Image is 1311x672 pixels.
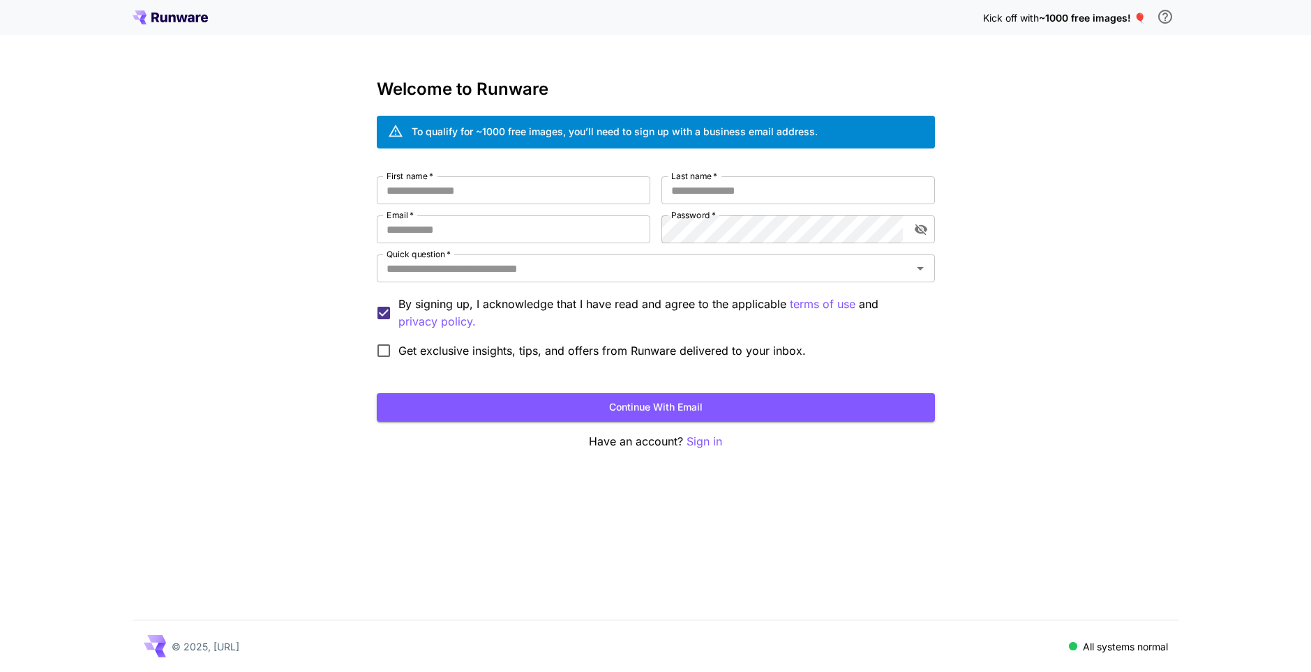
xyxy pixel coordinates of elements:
[790,296,855,313] button: By signing up, I acknowledge that I have read and agree to the applicable and privacy policy.
[1039,12,1146,24] span: ~1000 free images! 🎈
[398,342,806,359] span: Get exclusive insights, tips, and offers from Runware delivered to your inbox.
[790,296,855,313] p: terms of use
[387,170,433,182] label: First name
[908,217,934,242] button: toggle password visibility
[172,639,239,654] p: © 2025, [URL]
[671,170,717,182] label: Last name
[1083,639,1168,654] p: All systems normal
[398,313,476,330] button: By signing up, I acknowledge that I have read and agree to the applicable terms of use and
[387,209,414,221] label: Email
[671,209,716,221] label: Password
[687,433,722,450] button: Sign in
[1151,3,1179,31] button: In order to qualify for free credit, you need to sign up with a business email address and click ...
[377,433,935,450] p: Have an account?
[398,313,476,330] p: privacy policy.
[377,393,935,422] button: Continue with email
[412,124,818,139] div: To qualify for ~1000 free images, you’ll need to sign up with a business email address.
[377,79,935,99] h3: Welcome to Runware
[398,296,924,330] p: By signing up, I acknowledge that I have read and agree to the applicable and
[387,248,451,260] label: Quick question
[911,259,930,278] button: Open
[983,12,1039,24] span: Kick off with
